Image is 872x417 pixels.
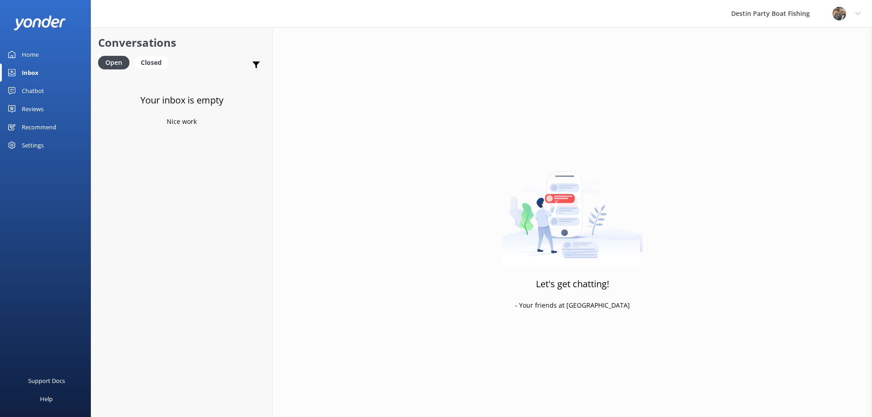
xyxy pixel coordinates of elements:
div: Reviews [22,100,44,118]
a: Open [98,57,134,67]
p: Nice work [167,117,197,127]
div: Home [22,45,39,64]
h3: Your inbox is empty [140,93,223,108]
div: Settings [22,136,44,154]
div: Closed [134,56,168,69]
img: yonder-white-logo.png [14,15,66,30]
div: Inbox [22,64,39,82]
img: artwork of a man stealing a conversation from at giant smartphone [502,152,643,265]
p: - Your friends at [GEOGRAPHIC_DATA] [515,300,630,310]
div: Recommend [22,118,56,136]
div: Chatbot [22,82,44,100]
h3: Let's get chatting! [536,277,609,291]
div: Help [40,390,53,408]
div: Support Docs [28,372,65,390]
div: Open [98,56,129,69]
h2: Conversations [98,34,265,51]
img: 250-1666038197.jpg [832,7,846,20]
a: Closed [134,57,173,67]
